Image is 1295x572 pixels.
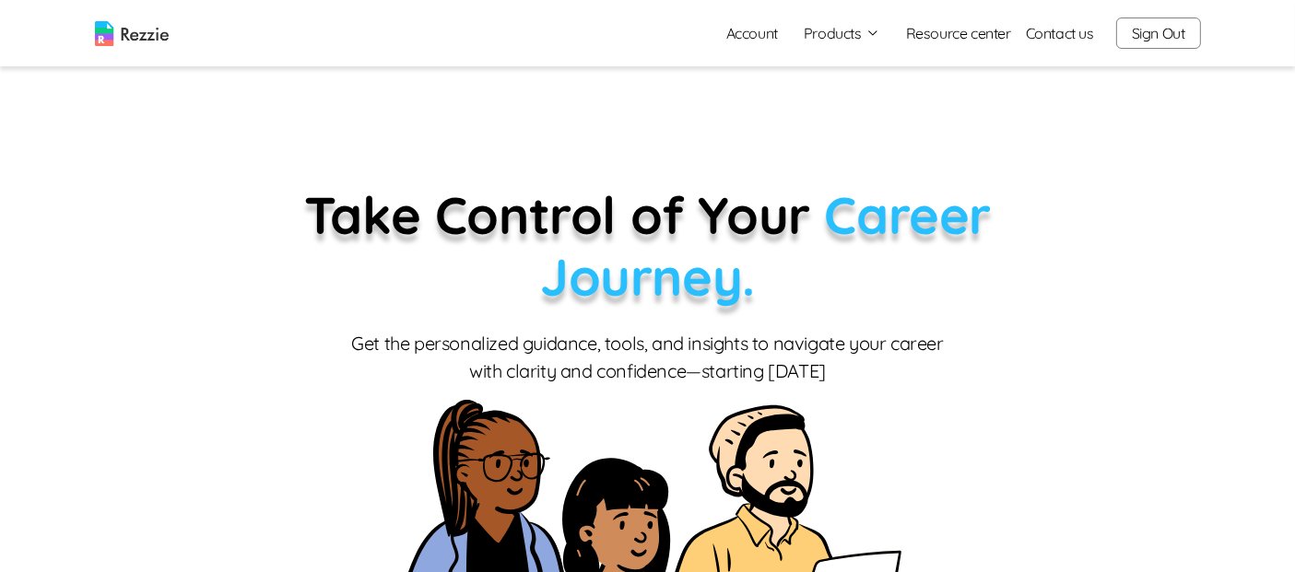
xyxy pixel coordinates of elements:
[1026,22,1094,44] a: Contact us
[95,21,169,46] img: logo
[906,22,1011,44] a: Resource center
[210,184,1086,308] p: Take Control of Your
[348,330,948,385] p: Get the personalized guidance, tools, and insights to navigate your career with clarity and confi...
[712,15,793,52] a: Account
[804,22,880,44] button: Products
[1116,18,1201,49] button: Sign Out
[540,182,991,309] span: Career Journey.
